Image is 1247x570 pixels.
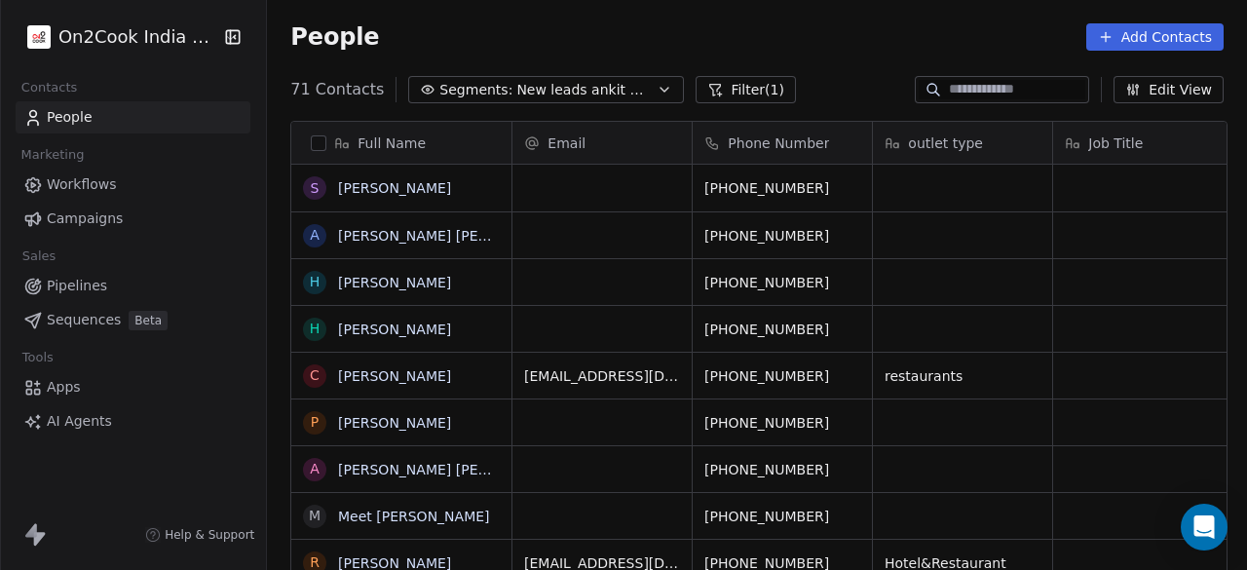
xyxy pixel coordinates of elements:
div: Open Intercom Messenger [1181,504,1228,551]
span: Segments: [439,80,512,100]
a: [PERSON_NAME] [338,368,451,384]
button: On2Cook India Pvt. Ltd. [23,20,210,54]
a: [PERSON_NAME] [338,180,451,196]
a: Help & Support [145,527,254,543]
button: Edit View [1114,76,1224,103]
span: Help & Support [165,527,254,543]
span: Apps [47,377,81,398]
span: [EMAIL_ADDRESS][DOMAIN_NAME] [524,366,680,386]
span: [PHONE_NUMBER] [704,273,860,292]
span: restaurants [885,366,1040,386]
a: Pipelines [16,270,250,302]
span: Sequences [47,310,121,330]
div: C [310,365,320,386]
span: Campaigns [47,209,123,229]
span: Phone Number [728,133,829,153]
span: AI Agents [47,411,112,432]
span: 71 Contacts [290,78,384,101]
span: Sales [14,242,64,271]
div: P [311,412,319,433]
span: [PHONE_NUMBER] [704,320,860,339]
a: [PERSON_NAME] [338,415,451,431]
img: on2cook%20logo-04%20copy.jpg [27,25,51,49]
a: Workflows [16,169,250,201]
div: Email [512,122,692,164]
a: Campaigns [16,203,250,235]
span: [PHONE_NUMBER] [704,366,860,386]
div: H [310,272,321,292]
div: Job Title [1053,122,1232,164]
a: People [16,101,250,133]
a: Meet [PERSON_NAME] [338,509,490,524]
a: [PERSON_NAME] [PERSON_NAME] [338,462,569,477]
span: [PHONE_NUMBER] [704,507,860,526]
a: [PERSON_NAME] [338,275,451,290]
div: Full Name [291,122,511,164]
span: People [290,22,379,52]
span: Workflows [47,174,117,195]
div: A [311,459,321,479]
span: People [47,107,93,128]
a: SequencesBeta [16,304,250,336]
div: M [309,506,321,526]
span: Tools [14,343,61,372]
div: Phone Number [693,122,872,164]
a: AI Agents [16,405,250,437]
span: On2Cook India Pvt. Ltd. [58,24,219,50]
div: outlet type [873,122,1052,164]
button: Add Contacts [1086,23,1224,51]
span: Beta [129,311,168,330]
span: [PHONE_NUMBER] [704,413,860,433]
span: Email [548,133,586,153]
div: A [311,225,321,246]
a: [PERSON_NAME] [338,322,451,337]
span: Job Title [1088,133,1143,153]
span: [PHONE_NUMBER] [704,460,860,479]
div: S [311,178,320,199]
span: Marketing [13,140,93,170]
span: Contacts [13,73,86,102]
a: Apps [16,371,250,403]
div: H [310,319,321,339]
button: Filter(1) [696,76,796,103]
span: Pipelines [47,276,107,296]
a: [PERSON_NAME] [PERSON_NAME] [338,228,569,244]
span: outlet type [908,133,983,153]
span: [PHONE_NUMBER] [704,226,860,246]
span: [PHONE_NUMBER] [704,178,860,198]
span: Full Name [358,133,426,153]
span: New leads ankit whats app [516,80,653,100]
